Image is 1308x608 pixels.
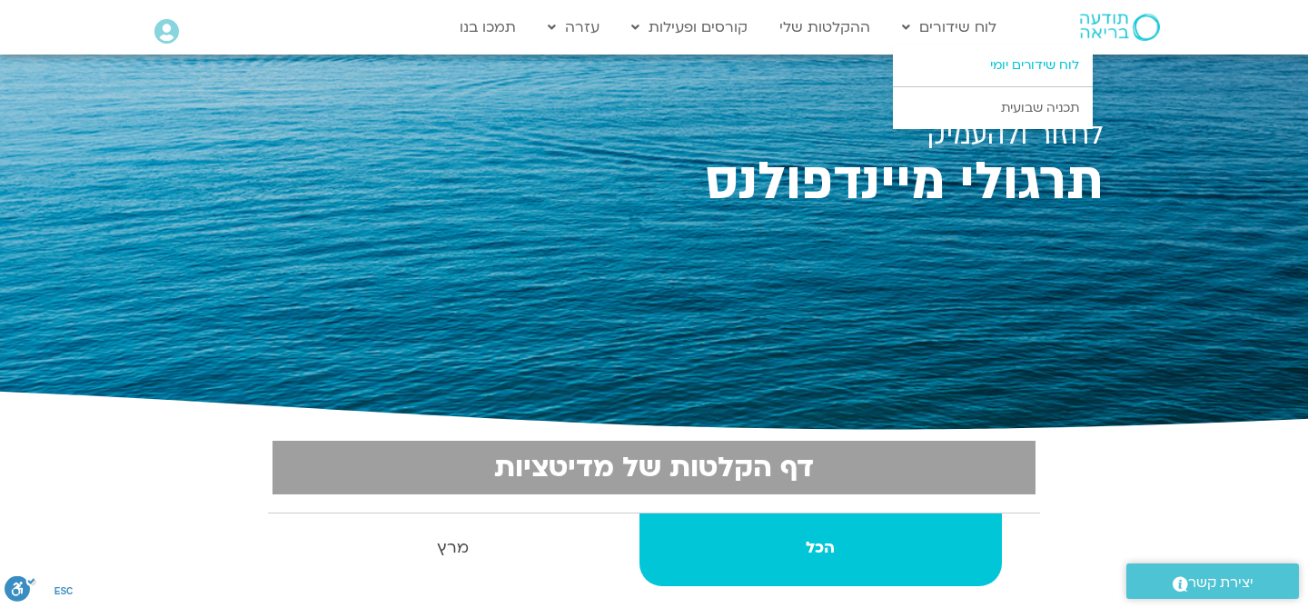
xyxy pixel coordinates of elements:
h2: דף הקלטות של מדיטציות [283,452,1025,483]
a: תכניה שבועית [893,87,1093,129]
a: הכל [639,513,1003,586]
h2: תרגולי מיינדפולנס [204,158,1104,206]
a: לוח שידורים יומי [893,45,1093,86]
img: תודעה בריאה [1080,14,1160,41]
strong: מרץ [270,534,636,562]
span: יצירת קשר [1188,571,1253,595]
a: ההקלטות שלי [770,10,879,45]
strong: הכל [639,534,1003,562]
a: קורסים ופעילות [622,10,757,45]
h2: לחזור ולהעמיק [204,118,1104,151]
a: תמכו בנו [451,10,525,45]
a: עזרה [539,10,609,45]
a: יצירת קשר [1126,563,1299,599]
a: לוח שידורים [893,10,1006,45]
a: מרץ [270,513,636,586]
